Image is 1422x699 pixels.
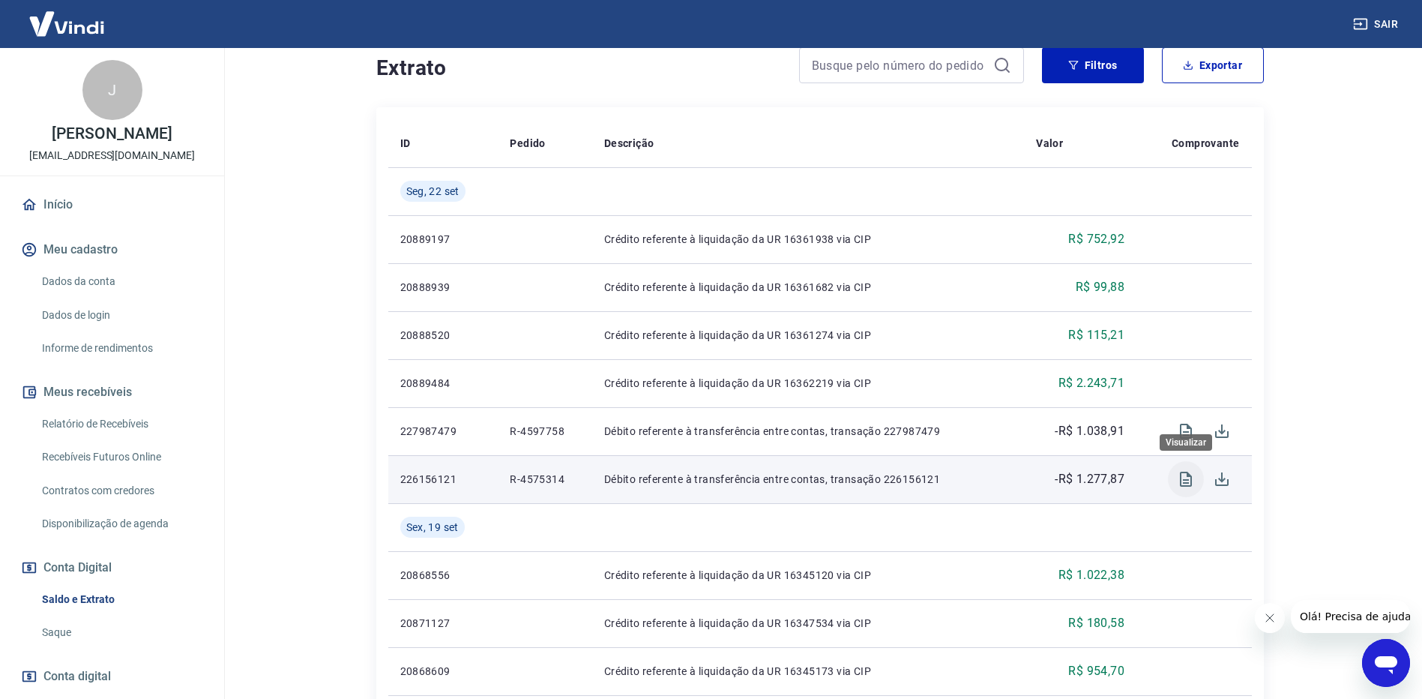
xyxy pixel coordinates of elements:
span: Sex, 19 set [406,520,459,535]
img: Vindi [18,1,115,46]
a: Dados da conta [36,266,206,297]
span: Visualizar [1168,413,1204,449]
iframe: Fechar mensagem [1255,603,1285,633]
a: Contratos com credores [36,475,206,506]
p: Comprovante [1172,136,1239,151]
input: Busque pelo número do pedido [812,54,987,76]
p: R$ 752,92 [1068,230,1124,248]
a: Saque [36,617,206,648]
p: 226156121 [400,472,486,487]
span: Download [1204,413,1240,449]
p: Débito referente à transferência entre contas, transação 226156121 [604,472,1012,487]
p: -R$ 1.038,91 [1055,422,1124,440]
p: Crédito referente à liquidação da UR 16345120 via CIP [604,568,1012,583]
a: Disponibilização de agenda [36,508,206,539]
p: 20889197 [400,232,486,247]
span: Seg, 22 set [406,184,460,199]
a: Dados de login [36,300,206,331]
button: Filtros [1042,47,1144,83]
p: Crédito referente à liquidação da UR 16347534 via CIP [604,616,1012,631]
p: R$ 99,88 [1076,278,1124,296]
p: R-4597758 [510,424,580,439]
p: 20889484 [400,376,486,391]
p: Crédito referente à liquidação da UR 16362219 via CIP [604,376,1012,391]
p: 20888939 [400,280,486,295]
p: R$ 115,21 [1068,326,1124,344]
p: R$ 2.243,71 [1058,374,1124,392]
button: Sair [1350,10,1404,38]
p: Descrição [604,136,654,151]
button: Exportar [1162,47,1264,83]
p: Valor [1036,136,1063,151]
button: Conta Digital [18,551,206,584]
p: 20868556 [400,568,486,583]
a: Conta digital [18,660,206,693]
p: 20868609 [400,664,486,679]
p: Pedido [510,136,545,151]
iframe: Mensagem da empresa [1291,600,1410,633]
p: R-4575314 [510,472,580,487]
button: Meus recebíveis [18,376,206,409]
p: R$ 954,70 [1068,662,1124,680]
a: Relatório de Recebíveis [36,409,206,439]
h4: Extrato [376,53,781,83]
a: Saldo e Extrato [36,584,206,615]
span: Visualizar [1168,461,1204,497]
p: ID [400,136,411,151]
p: R$ 180,58 [1068,614,1124,632]
p: 20888520 [400,328,486,343]
a: Informe de rendimentos [36,333,206,364]
div: Visualizar [1160,434,1212,451]
div: J [82,60,142,120]
p: Crédito referente à liquidação da UR 16361274 via CIP [604,328,1012,343]
a: Recebíveis Futuros Online [36,442,206,472]
span: Conta digital [43,666,111,687]
span: Download [1204,461,1240,497]
p: Débito referente à transferência entre contas, transação 227987479 [604,424,1012,439]
p: [EMAIL_ADDRESS][DOMAIN_NAME] [29,148,195,163]
p: Crédito referente à liquidação da UR 16361938 via CIP [604,232,1012,247]
p: Crédito referente à liquidação da UR 16361682 via CIP [604,280,1012,295]
span: Olá! Precisa de ajuda? [9,10,126,22]
a: Início [18,188,206,221]
p: 20871127 [400,616,486,631]
p: [PERSON_NAME] [52,126,172,142]
button: Meu cadastro [18,233,206,266]
p: -R$ 1.277,87 [1055,470,1124,488]
p: Crédito referente à liquidação da UR 16345173 via CIP [604,664,1012,679]
p: 227987479 [400,424,486,439]
p: R$ 1.022,38 [1058,566,1124,584]
iframe: Botão para abrir a janela de mensagens [1362,639,1410,687]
